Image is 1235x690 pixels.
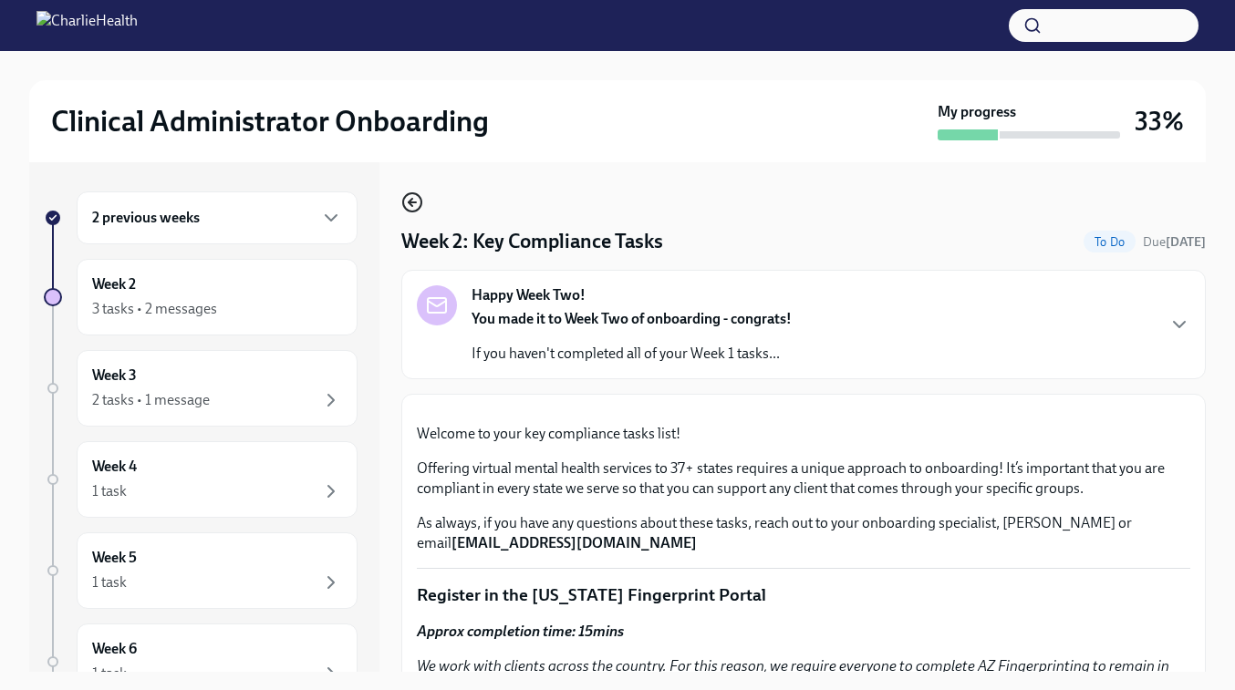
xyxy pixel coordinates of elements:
h6: Week 4 [92,457,137,477]
h6: Week 5 [92,548,137,568]
div: 2 tasks • 1 message [92,390,210,410]
strong: My progress [938,102,1016,122]
h3: 33% [1135,105,1184,138]
a: Week 23 tasks • 2 messages [44,259,358,335]
div: 2 previous weeks [77,191,358,244]
h6: 2 previous weeks [92,208,200,228]
strong: You made it to Week Two of onboarding - congrats! [472,310,792,327]
span: To Do [1084,235,1136,249]
span: September 22nd, 2025 10:00 [1143,233,1206,251]
p: Welcome to your key compliance tasks list! [417,424,1190,444]
h6: Week 3 [92,366,137,386]
a: Week 51 task [44,532,358,609]
div: 1 task [92,572,127,592]
strong: [EMAIL_ADDRESS][DOMAIN_NAME] [451,534,697,551]
h4: Week 2: Key Compliance Tasks [401,228,663,255]
div: 1 task [92,481,127,501]
div: 1 task [92,664,127,684]
strong: Happy Week Two! [472,285,586,305]
strong: Approx completion time: 15mins [417,623,624,640]
div: 3 tasks • 2 messages [92,299,217,319]
span: Due [1143,234,1206,250]
p: If you haven't completed all of your Week 1 tasks... [472,344,792,364]
h6: Week 2 [92,274,136,294]
a: Week 41 task [44,441,358,518]
p: As always, if you have any questions about these tasks, reach out to your onboarding specialist, ... [417,513,1190,553]
p: Register in the [US_STATE] Fingerprint Portal [417,583,1190,607]
p: Offering virtual mental health services to 37+ states requires a unique approach to onboarding! I... [417,458,1190,499]
img: CharlieHealth [36,11,138,40]
strong: [DATE] [1166,234,1206,250]
h2: Clinical Administrator Onboarding [51,103,489,139]
h6: Week 6 [92,639,137,659]
a: Week 32 tasks • 1 message [44,350,358,427]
